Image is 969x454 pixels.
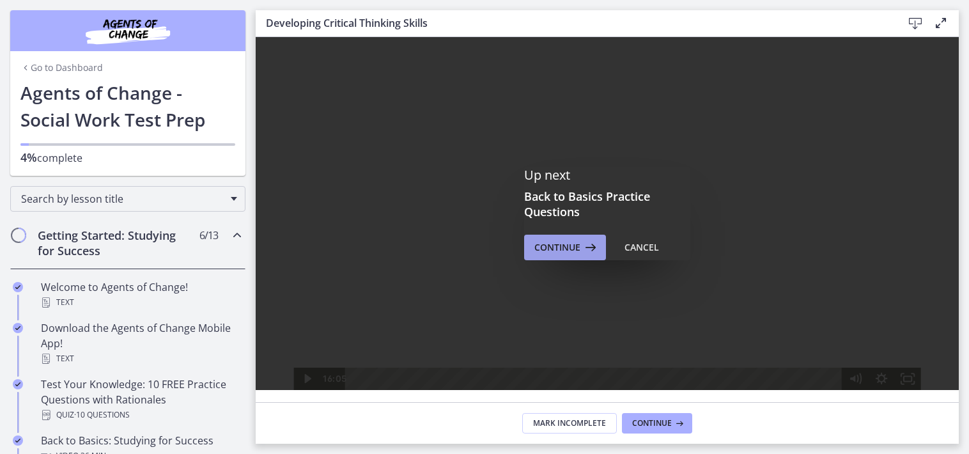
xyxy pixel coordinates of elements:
[622,413,692,434] button: Continue
[13,435,23,446] i: Completed
[624,240,659,255] div: Cancel
[613,331,639,353] button: Show settings menu
[20,79,235,133] h1: Agents of Change - Social Work Test Prep
[632,418,672,428] span: Continue
[21,192,224,206] span: Search by lesson title
[41,320,240,366] div: Download the Agents of Change Mobile App!
[266,15,882,31] h3: Developing Critical Thinking Skills
[587,331,613,353] button: Mute
[533,418,606,428] span: Mark Incomplete
[524,167,690,184] p: Up next
[13,282,23,292] i: Completed
[38,228,194,258] h2: Getting Started: Studying for Success
[614,235,669,260] button: Cancel
[38,331,64,353] button: Play Video
[20,61,103,74] a: Go to Dashboard
[41,351,240,366] div: Text
[41,279,240,310] div: Welcome to Agents of Change!
[639,331,665,353] button: Fullscreen
[13,323,23,333] i: Completed
[534,240,580,255] span: Continue
[20,150,235,166] p: complete
[51,15,205,46] img: Agents of Change
[524,189,690,219] h3: Back to Basics Practice Questions
[199,228,218,243] span: 6 / 13
[41,377,240,423] div: Test Your Knowledge: 10 FREE Practice Questions with Rationales
[20,150,37,165] span: 4%
[41,407,240,423] div: Quiz
[41,295,240,310] div: Text
[99,331,580,353] div: Playbar
[522,413,617,434] button: Mark Incomplete
[13,379,23,389] i: Completed
[74,407,130,423] span: · 10 Questions
[524,235,606,260] button: Continue
[10,186,245,212] div: Search by lesson title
